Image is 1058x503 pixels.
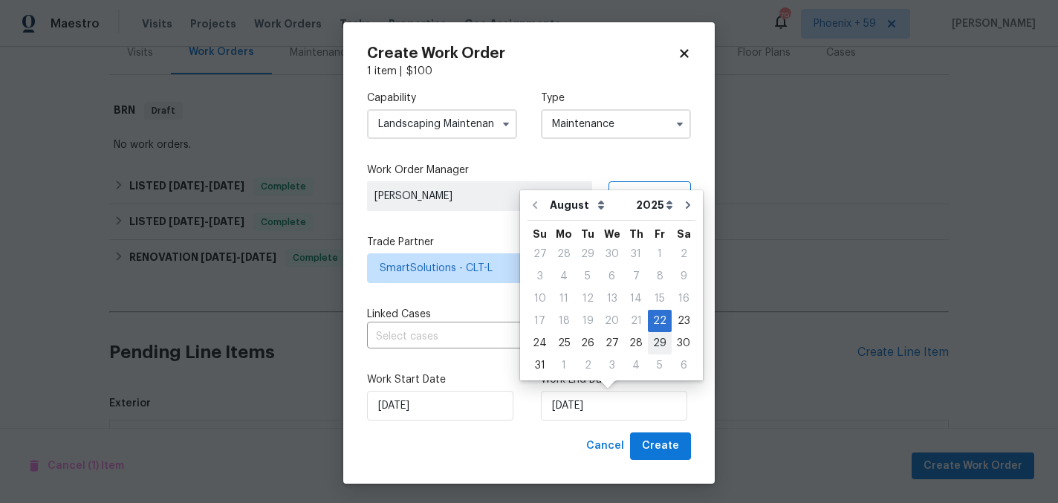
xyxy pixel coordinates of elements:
[621,189,657,204] span: Assign
[648,244,672,265] div: 1
[552,332,576,354] div: Mon Aug 25 2025
[672,266,695,287] div: 9
[624,288,648,310] div: Thu Aug 14 2025
[672,333,695,354] div: 30
[648,311,672,331] div: 22
[367,235,691,250] label: Trade Partner
[576,266,600,287] div: 5
[624,332,648,354] div: Thu Aug 28 2025
[672,311,695,331] div: 23
[367,391,513,421] input: M/D/YYYY
[576,265,600,288] div: Tue Aug 05 2025
[541,391,687,421] input: M/D/YYYY
[580,432,630,460] button: Cancel
[576,243,600,265] div: Tue Jul 29 2025
[624,244,648,265] div: 31
[552,355,576,376] div: 1
[576,333,600,354] div: 26
[528,332,552,354] div: Sun Aug 24 2025
[624,355,648,376] div: 4
[600,266,624,287] div: 6
[600,311,624,331] div: 20
[624,243,648,265] div: Thu Jul 31 2025
[524,190,546,220] button: Go to previous month
[367,372,517,387] label: Work Start Date
[406,66,432,77] span: $ 100
[600,243,624,265] div: Wed Jul 30 2025
[552,288,576,310] div: Mon Aug 11 2025
[600,332,624,354] div: Wed Aug 27 2025
[672,288,695,309] div: 16
[600,333,624,354] div: 27
[552,311,576,331] div: 18
[632,194,677,216] select: Year
[552,310,576,332] div: Mon Aug 18 2025
[600,355,624,376] div: 3
[367,325,649,348] input: Select cases
[552,288,576,309] div: 11
[624,288,648,309] div: 14
[648,333,672,354] div: 29
[576,288,600,310] div: Tue Aug 12 2025
[552,333,576,354] div: 25
[624,354,648,377] div: Thu Sep 04 2025
[624,310,648,332] div: Thu Aug 21 2025
[600,288,624,310] div: Wed Aug 13 2025
[541,91,691,106] label: Type
[576,355,600,376] div: 2
[648,310,672,332] div: Fri Aug 22 2025
[556,229,572,239] abbr: Monday
[367,91,517,106] label: Capability
[581,229,594,239] abbr: Tuesday
[374,189,585,204] span: [PERSON_NAME]
[600,288,624,309] div: 13
[576,288,600,309] div: 12
[624,311,648,331] div: 21
[528,354,552,377] div: Sun Aug 31 2025
[541,109,691,139] input: Select...
[528,265,552,288] div: Sun Aug 03 2025
[648,266,672,287] div: 8
[576,310,600,332] div: Tue Aug 19 2025
[624,333,648,354] div: 28
[367,307,431,322] span: Linked Cases
[630,432,691,460] button: Create
[672,265,695,288] div: Sat Aug 09 2025
[528,244,552,265] div: 27
[677,190,699,220] button: Go to next month
[497,115,515,133] button: Show options
[367,163,691,178] label: Work Order Manager
[528,288,552,309] div: 10
[648,243,672,265] div: Fri Aug 01 2025
[528,311,552,331] div: 17
[672,354,695,377] div: Sat Sep 06 2025
[604,229,620,239] abbr: Wednesday
[672,310,695,332] div: Sat Aug 23 2025
[648,355,672,376] div: 5
[648,354,672,377] div: Fri Sep 05 2025
[672,332,695,354] div: Sat Aug 30 2025
[367,64,691,79] div: 1 item |
[648,288,672,310] div: Fri Aug 15 2025
[648,332,672,354] div: Fri Aug 29 2025
[552,244,576,265] div: 28
[642,437,679,455] span: Create
[528,243,552,265] div: Sun Jul 27 2025
[600,310,624,332] div: Wed Aug 20 2025
[600,265,624,288] div: Wed Aug 06 2025
[528,355,552,376] div: 31
[367,46,678,61] h2: Create Work Order
[533,229,547,239] abbr: Sunday
[576,332,600,354] div: Tue Aug 26 2025
[528,310,552,332] div: Sun Aug 17 2025
[528,288,552,310] div: Sun Aug 10 2025
[671,115,689,133] button: Show options
[600,354,624,377] div: Wed Sep 03 2025
[672,355,695,376] div: 6
[600,244,624,265] div: 30
[576,354,600,377] div: Tue Sep 02 2025
[677,229,691,239] abbr: Saturday
[552,243,576,265] div: Mon Jul 28 2025
[576,311,600,331] div: 19
[624,265,648,288] div: Thu Aug 07 2025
